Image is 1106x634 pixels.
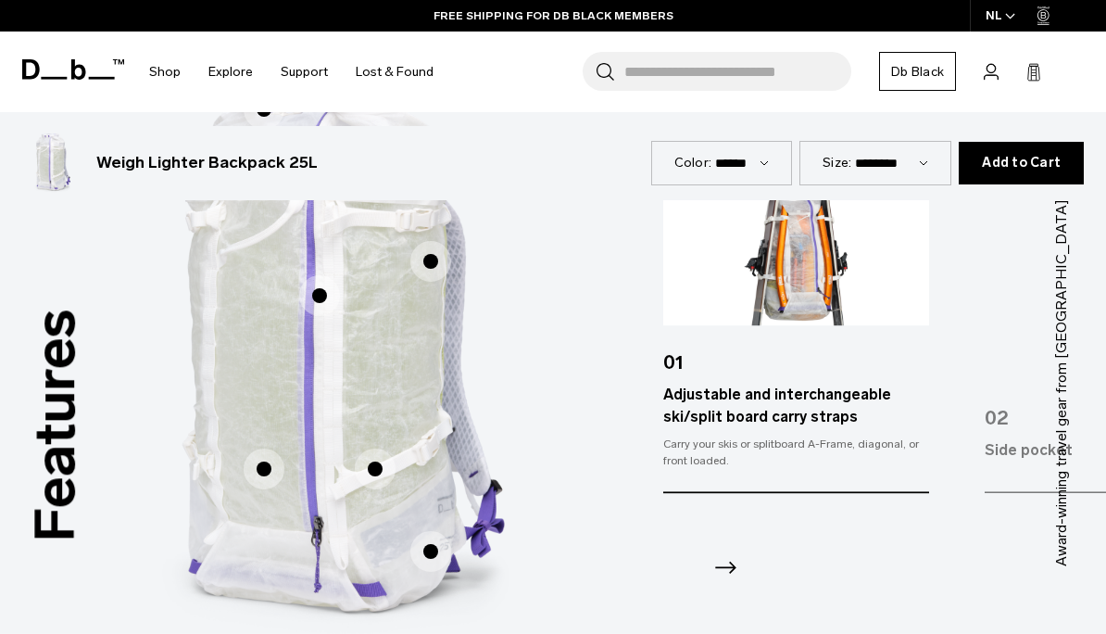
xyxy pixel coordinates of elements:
[434,7,673,24] a: FREE SHIPPING FOR DB BLACK MEMBERS
[96,151,318,175] h3: Weigh Lighter Backpack 25L
[22,133,82,193] img: Weigh_Lighter_Backpack_25L_1.png
[13,310,98,542] h3: Features
[879,52,956,91] a: Db Black
[663,172,929,494] div: 1 / 7
[208,39,253,105] a: Explore
[710,553,735,594] div: Next slide
[149,39,181,105] a: Shop
[674,153,712,172] label: Color:
[663,385,929,429] div: Adjustable and interchangeable ski/split board carry straps
[982,156,1061,171] span: Add to Cart
[281,39,328,105] a: Support
[135,32,447,112] nav: Main Navigation
[663,325,929,385] div: 01
[823,153,851,172] label: Size:
[959,142,1084,184] button: Add to Cart
[356,39,434,105] a: Lost & Found
[663,437,929,470] div: Carry your skis or splitboard A-Frame, diagonal, or front loaded.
